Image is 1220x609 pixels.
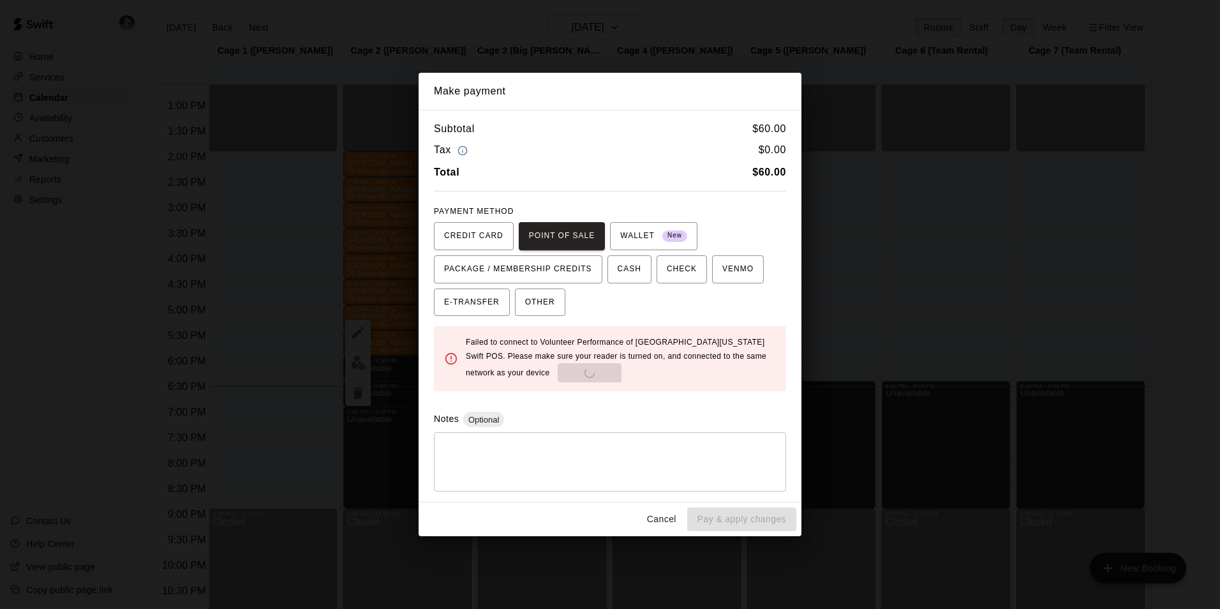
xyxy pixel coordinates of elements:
[722,259,754,280] span: VENMO
[434,289,510,317] button: E-TRANSFER
[662,227,687,244] span: New
[434,167,459,177] b: Total
[620,226,687,246] span: WALLET
[618,259,641,280] span: CASH
[434,222,514,250] button: CREDIT CARD
[641,507,682,531] button: Cancel
[657,255,707,283] button: CHECK
[752,121,786,137] h6: $ 60.00
[444,259,592,280] span: PACKAGE / MEMBERSHIP CREDITS
[434,414,459,424] label: Notes
[667,259,697,280] span: CHECK
[519,222,605,250] button: POINT OF SALE
[529,226,595,246] span: POINT OF SALE
[434,255,602,283] button: PACKAGE / MEMBERSHIP CREDITS
[419,73,801,110] h2: Make payment
[444,226,503,246] span: CREDIT CARD
[759,142,786,159] h6: $ 0.00
[525,292,555,313] span: OTHER
[466,338,766,377] span: Failed to connect to Volunteer Performance of [GEOGRAPHIC_DATA][US_STATE] Swift POS. Please make ...
[607,255,651,283] button: CASH
[752,167,786,177] b: $ 60.00
[515,289,565,317] button: OTHER
[434,207,514,216] span: PAYMENT METHOD
[434,121,475,137] h6: Subtotal
[610,222,697,250] button: WALLET New
[463,415,504,425] span: Optional
[444,292,500,313] span: E-TRANSFER
[712,255,764,283] button: VENMO
[434,142,471,159] h6: Tax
